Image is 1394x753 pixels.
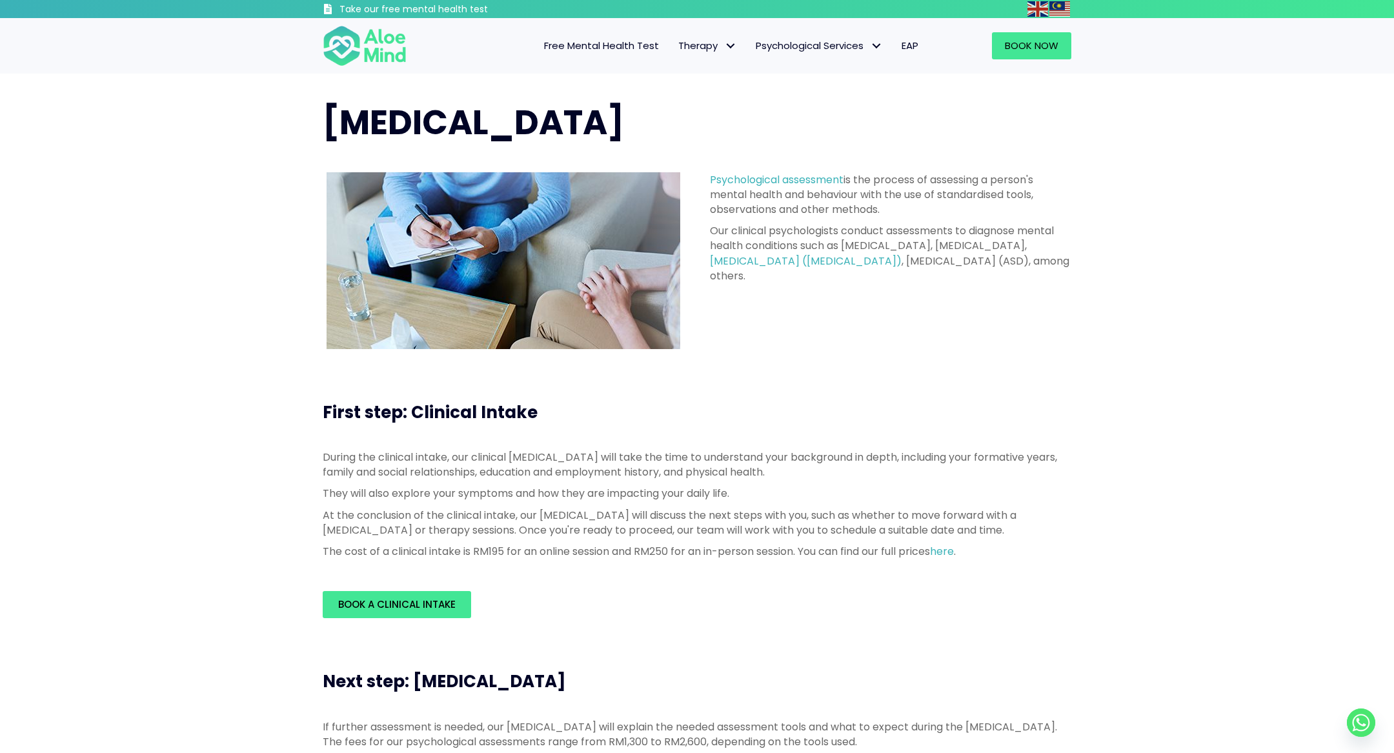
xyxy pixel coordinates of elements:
[323,3,557,18] a: Take our free mental health test
[1049,1,1071,16] a: Malay
[1049,1,1070,17] img: ms
[678,39,736,52] span: Therapy
[892,32,928,59] a: EAP
[710,223,1071,283] p: Our clinical psychologists conduct assessments to diagnose mental health conditions such as [MEDI...
[323,99,624,146] span: [MEDICAL_DATA]
[323,508,1071,537] p: At the conclusion of the clinical intake, our [MEDICAL_DATA] will discuss the next steps with you...
[867,37,885,55] span: Psychological Services: submenu
[544,39,659,52] span: Free Mental Health Test
[902,39,918,52] span: EAP
[710,254,902,268] a: [MEDICAL_DATA] ([MEDICAL_DATA])
[323,401,538,424] span: First step: Clinical Intake
[1027,1,1048,17] img: en
[327,172,680,349] img: psychological assessment
[710,172,843,187] a: Psychological assessment
[323,670,566,693] span: Next step: [MEDICAL_DATA]
[756,39,882,52] span: Psychological Services
[323,544,1071,559] p: The cost of a clinical intake is RM195 for an online session and RM250 for an in-person session. ...
[1027,1,1049,16] a: English
[323,450,1071,479] p: During the clinical intake, our clinical [MEDICAL_DATA] will take the time to understand your bac...
[721,37,740,55] span: Therapy: submenu
[669,32,746,59] a: TherapyTherapy: submenu
[534,32,669,59] a: Free Mental Health Test
[339,3,557,16] h3: Take our free mental health test
[1005,39,1058,52] span: Book Now
[323,25,407,67] img: Aloe mind Logo
[710,172,1071,217] p: is the process of assessing a person's mental health and behaviour with the use of standardised t...
[323,719,1071,749] p: If further assessment is needed, our [MEDICAL_DATA] will explain the needed assessment tools and ...
[323,486,1071,501] p: They will also explore your symptoms and how they are impacting your daily life.
[746,32,892,59] a: Psychological ServicesPsychological Services: submenu
[338,597,456,611] span: Book a Clinical Intake
[930,544,954,559] a: here
[423,32,928,59] nav: Menu
[323,591,471,618] a: Book a Clinical Intake
[992,32,1071,59] a: Book Now
[1347,708,1375,737] a: Whatsapp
